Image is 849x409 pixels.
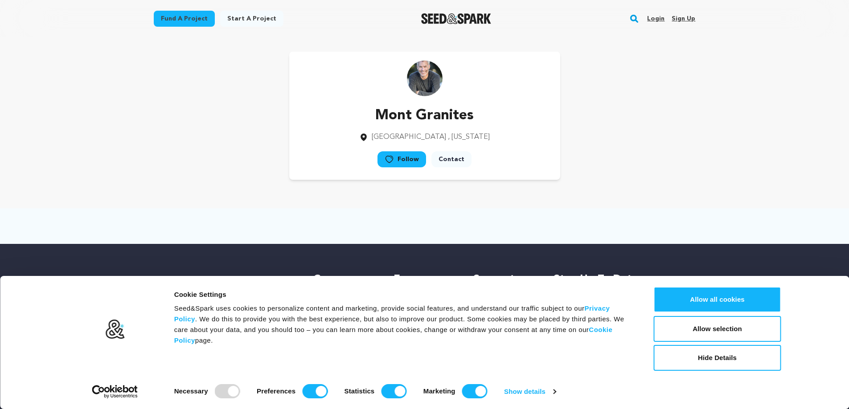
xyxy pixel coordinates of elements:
[76,385,154,398] a: Usercentrics Cookiebot - opens in a new window
[448,134,490,141] span: , [US_STATE]
[174,387,208,395] strong: Necessary
[654,345,781,371] button: Hide Details
[257,387,295,395] strong: Preferences
[647,12,664,26] a: Login
[654,316,781,342] button: Allow selection
[220,11,283,27] a: Start a project
[421,13,491,24] a: Seed&Spark Homepage
[654,287,781,312] button: Allow all cookies
[473,272,535,287] h5: Support
[423,387,455,395] strong: Marketing
[154,11,215,27] a: Fund a project
[672,12,695,26] a: Sign up
[372,134,446,141] span: [GEOGRAPHIC_DATA]
[554,272,696,287] h5: Stay up to date
[421,13,491,24] img: Seed&Spark Logo Dark Mode
[345,387,375,395] strong: Statistics
[431,151,472,167] a: Contact
[105,319,125,340] img: logo
[394,272,455,301] h5: For Creators
[174,303,634,346] div: Seed&Spark uses cookies to personalize content and marketing, provide social features, and unders...
[359,105,490,126] p: Mont Granites
[174,289,634,300] div: Cookie Settings
[504,385,556,398] a: Show details
[407,61,443,96] img: https://seedandspark-static.s3.us-east-2.amazonaws.com/images/User/001/889/345/medium/Mont.jpg image
[377,151,426,167] a: Follow
[313,272,375,287] h5: Company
